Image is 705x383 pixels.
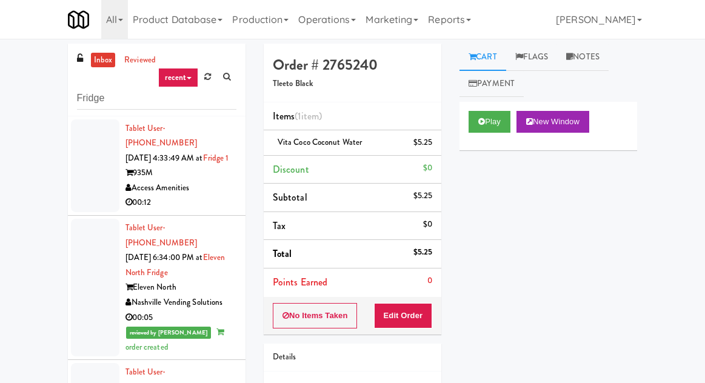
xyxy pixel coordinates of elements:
span: · [PHONE_NUMBER] [125,222,197,248]
a: Eleven North Fridge [125,251,226,278]
span: Items [273,109,322,123]
a: reviewed [121,53,159,68]
span: (1 ) [295,109,322,123]
a: Tablet User· [PHONE_NUMBER] [125,222,197,248]
a: inbox [91,53,116,68]
img: Micromart [68,9,89,30]
input: Search vision orders [77,87,236,110]
div: Access Amenities [125,181,236,196]
span: Points Earned [273,275,327,289]
div: $5.25 [413,245,433,260]
a: Notes [557,44,609,71]
span: Tax [273,219,286,233]
ng-pluralize: item [301,109,319,123]
div: 00:12 [125,195,236,210]
a: Flags [506,44,558,71]
a: Tablet User· [PHONE_NUMBER] [125,122,197,149]
span: [DATE] 6:34:00 PM at [125,251,203,263]
button: Play [469,111,510,133]
span: Total [273,247,292,261]
span: Vita Coco Coconut Water [278,136,362,148]
div: 00:05 [125,310,236,325]
li: Tablet User· [PHONE_NUMBER][DATE] 6:34:00 PM atEleven North FridgeEleven NorthNashville Vending S... [68,216,246,360]
span: Discount [273,162,309,176]
a: recent [158,68,198,87]
a: Fridge 1 [203,152,229,164]
button: Edit Order [374,303,433,328]
span: reviewed by [PERSON_NAME] [126,327,212,339]
button: New Window [516,111,589,133]
a: Cart [459,44,506,71]
div: $0 [423,161,432,176]
a: Payment [459,70,524,98]
span: order created [125,326,224,353]
div: 935M [125,165,236,181]
div: Nashville Vending Solutions [125,295,236,310]
span: Subtotal [273,190,307,204]
li: Tablet User· [PHONE_NUMBER][DATE] 4:33:49 AM atFridge 1935MAccess Amenities00:12 [68,116,246,216]
button: No Items Taken [273,303,358,328]
h5: Tleeto Black [273,79,432,88]
div: 0 [427,273,432,288]
div: Eleven North [125,280,236,295]
div: $5.25 [413,135,433,150]
div: Details [273,350,432,365]
div: $5.25 [413,188,433,204]
div: $0 [423,217,432,232]
h4: Order # 2765240 [273,57,432,73]
span: [DATE] 4:33:49 AM at [125,152,203,164]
